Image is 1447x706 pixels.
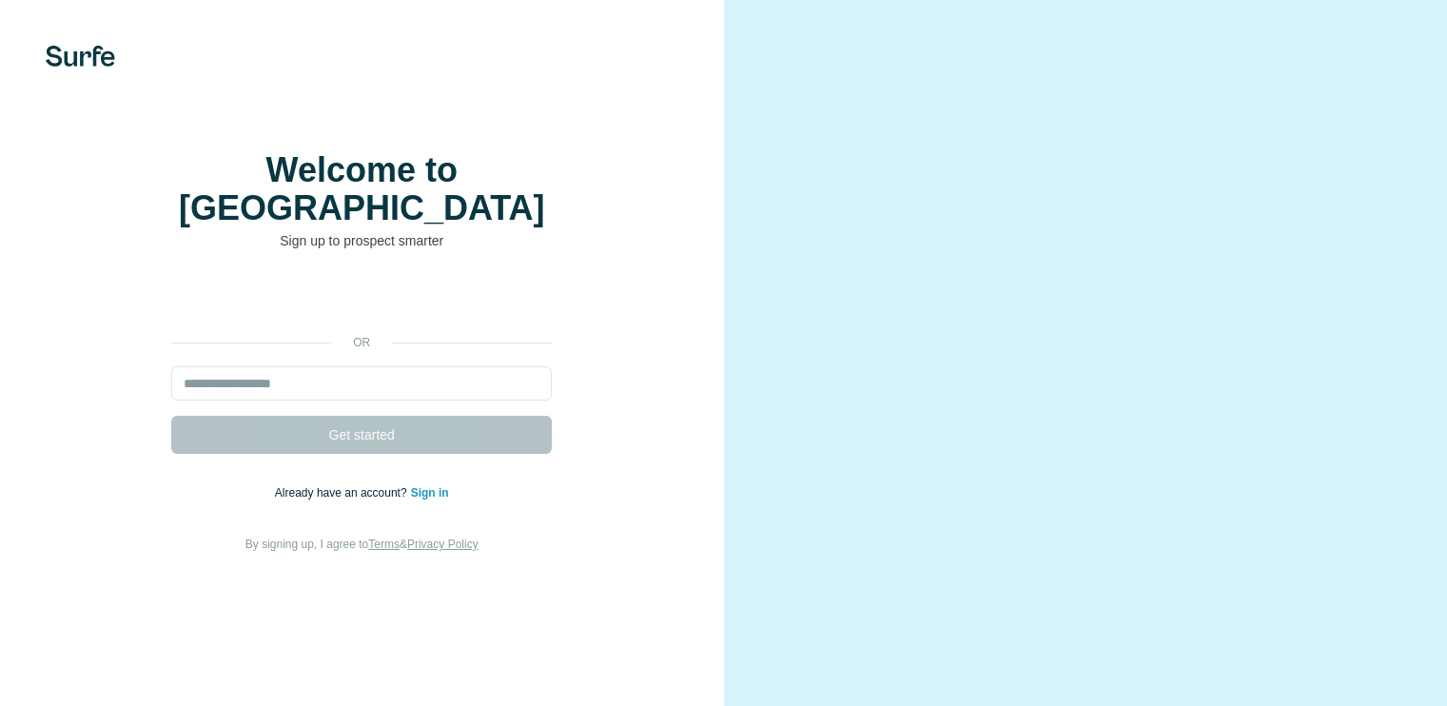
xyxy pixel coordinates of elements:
[171,151,552,227] h1: Welcome to [GEOGRAPHIC_DATA]
[171,231,552,250] p: Sign up to prospect smarter
[368,538,400,551] a: Terms
[331,334,392,351] p: or
[411,486,449,500] a: Sign in
[245,538,479,551] span: By signing up, I agree to &
[46,46,115,67] img: Surfe's logo
[275,486,411,500] span: Already have an account?
[162,279,561,321] iframe: Sign in with Google Button
[407,538,479,551] a: Privacy Policy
